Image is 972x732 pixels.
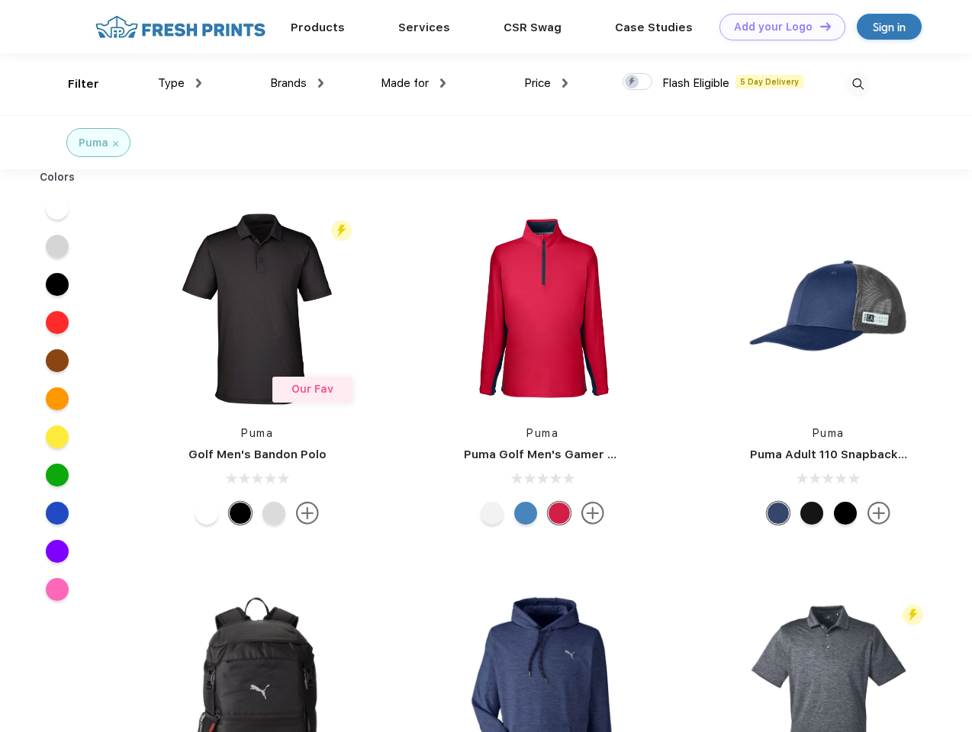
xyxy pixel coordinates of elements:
[845,72,871,97] img: desktop_search.svg
[514,502,537,525] div: Bright Cobalt
[481,502,504,525] div: Bright White
[68,75,99,93] div: Filter
[800,502,823,525] div: Pma Blk with Pma Blk
[91,14,270,40] img: fo%20logo%202.webp
[581,502,604,525] img: more.svg
[331,220,352,241] img: flash_active_toggle.svg
[262,502,285,525] div: High Rise
[156,207,359,410] img: func=resize&h=266
[318,79,323,88] img: dropdown.png
[195,502,218,525] div: Bright White
[813,427,845,439] a: Puma
[441,207,644,410] img: func=resize&h=266
[79,135,108,151] div: Puma
[504,21,562,34] a: CSR Swag
[857,14,922,40] a: Sign in
[229,502,252,525] div: Puma Black
[440,79,446,88] img: dropdown.png
[662,76,729,90] span: Flash Eligible
[196,79,201,88] img: dropdown.png
[28,169,87,185] div: Colors
[524,76,551,90] span: Price
[158,76,185,90] span: Type
[291,21,345,34] a: Products
[270,76,307,90] span: Brands
[767,502,790,525] div: Peacoat with Qut Shd
[903,605,923,625] img: flash_active_toggle.svg
[734,21,813,34] div: Add your Logo
[464,448,705,461] a: Puma Golf Men's Gamer Golf Quarter-Zip
[735,75,803,88] span: 5 Day Delivery
[296,502,319,525] img: more.svg
[526,427,558,439] a: Puma
[291,383,333,395] span: Our Fav
[548,502,571,525] div: Ski Patrol
[820,22,831,30] img: DT
[873,18,906,36] div: Sign in
[562,79,568,88] img: dropdown.png
[241,427,273,439] a: Puma
[188,448,327,461] a: Golf Men's Bandon Polo
[381,76,429,90] span: Made for
[727,207,930,410] img: func=resize&h=266
[867,502,890,525] img: more.svg
[834,502,857,525] div: Pma Blk Pma Blk
[113,141,118,146] img: filter_cancel.svg
[398,21,450,34] a: Services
